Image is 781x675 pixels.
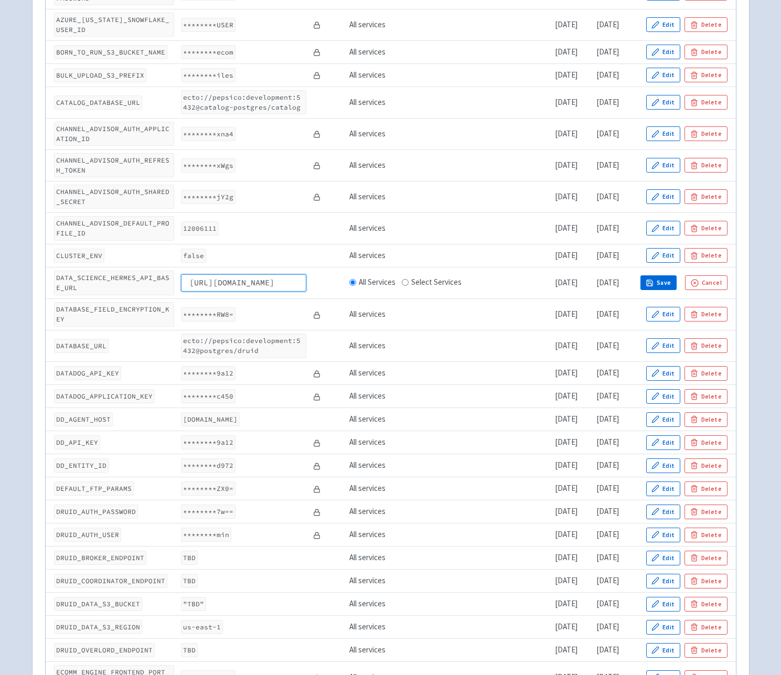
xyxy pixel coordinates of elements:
[596,277,619,287] time: [DATE]
[684,68,727,82] button: Delete
[54,620,142,634] code: DRUID_DATA_S3_REGION
[684,95,727,110] button: Delete
[346,500,472,523] td: All services
[346,362,472,385] td: All services
[684,435,727,450] button: Delete
[346,181,472,212] td: All services
[684,389,727,404] button: Delete
[684,597,727,612] button: Delete
[596,575,619,585] time: [DATE]
[646,551,681,565] button: Edit
[555,645,577,655] time: [DATE]
[646,389,681,404] button: Edit
[54,339,109,353] code: DATABASE_URL
[596,368,619,378] time: [DATE]
[346,212,472,244] td: All services
[684,45,727,59] button: Delete
[646,68,681,82] button: Edit
[54,505,138,519] code: DRUID_AUTH_PASSWORD
[54,45,167,59] code: BORN_TO_RUN_S3_BUCKET_NAME
[181,412,240,426] code: [DOMAIN_NAME]
[555,277,577,287] time: [DATE]
[684,126,727,141] button: Delete
[54,551,146,565] code: DRUID_BROKER_ENDPOINT
[646,17,681,32] button: Edit
[596,223,619,233] time: [DATE]
[684,643,727,658] button: Delete
[181,551,198,565] code: TBD
[346,9,472,40] td: All services
[181,643,198,657] code: TBD
[646,158,681,173] button: Edit
[646,620,681,635] button: Edit
[684,528,727,542] button: Delete
[596,391,619,401] time: [DATE]
[596,191,619,201] time: [DATE]
[646,189,681,204] button: Edit
[54,597,142,611] code: DRUID_DATA_S3_BUCKET
[555,598,577,608] time: [DATE]
[54,302,174,326] code: DATABASE_FIELD_ENCRYPTION_KEY
[596,47,619,57] time: [DATE]
[54,458,109,473] code: DD_ENTITY_ID
[646,597,681,612] button: Edit
[596,598,619,608] time: [DATE]
[646,458,681,473] button: Edit
[555,19,577,29] time: [DATE]
[596,483,619,493] time: [DATE]
[346,547,472,570] td: All services
[684,458,727,473] button: Delete
[181,620,223,634] code: us-east-1
[646,221,681,235] button: Edit
[181,334,306,358] code: ecto://pepsico:development:5432@postgres/druid
[596,506,619,516] time: [DATE]
[555,575,577,585] time: [DATE]
[555,414,577,424] time: [DATE]
[346,244,472,267] td: All services
[684,505,727,519] button: Delete
[346,298,472,330] td: All services
[596,645,619,655] time: [DATE]
[346,570,472,593] td: All services
[685,275,727,290] button: Cancel
[555,160,577,170] time: [DATE]
[646,481,681,496] button: Edit
[54,122,174,146] code: CHANNEL_ADVISOR_AUTH_APPLICATION_ID
[555,622,577,631] time: [DATE]
[54,68,146,82] code: BULK_UPLOAD_S3_PREFIX
[646,528,681,542] button: Edit
[346,616,472,639] td: All services
[555,483,577,493] time: [DATE]
[555,128,577,138] time: [DATE]
[346,477,472,500] td: All services
[646,248,681,263] button: Edit
[181,597,206,611] code: "TBD"
[54,481,134,496] code: DEFAULT_FTP_PARAMS
[596,437,619,447] time: [DATE]
[555,437,577,447] time: [DATE]
[684,307,727,322] button: Delete
[596,70,619,80] time: [DATE]
[684,338,727,353] button: Delete
[646,435,681,450] button: Edit
[596,414,619,424] time: [DATE]
[54,366,121,380] code: DATADOG_API_KEY
[181,274,306,291] input: https://hermes9-kserve.mlops.az.pepstaging.com
[646,412,681,427] button: Edit
[181,249,206,263] code: false
[596,340,619,350] time: [DATE]
[54,153,174,177] code: CHANNEL_ADVISOR_AUTH_REFRESH_TOKEN
[54,216,174,240] code: CHANNEL_ADVISOR_DEFAULT_PROFILE_ID
[555,309,577,319] time: [DATE]
[596,622,619,631] time: [DATE]
[54,389,155,403] code: DATADOG_APPLICATION_KEY
[596,250,619,260] time: [DATE]
[346,330,472,361] td: All services
[181,90,306,114] code: ecto://pepsico:development:5432@catalog-postgres/catalog
[555,552,577,562] time: [DATE]
[684,620,727,635] button: Delete
[640,275,677,290] button: Save
[54,185,174,209] code: CHANNEL_ADVISOR_AUTH_SHARED_SECRET
[646,338,681,353] button: Edit
[346,385,472,408] td: All services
